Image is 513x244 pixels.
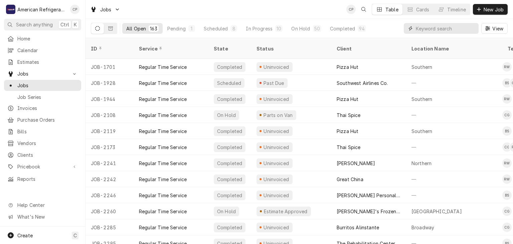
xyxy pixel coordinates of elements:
a: Estimates [4,56,81,68]
div: Regular Time Service [139,208,187,215]
div: Brandon Stephens's Avatar [502,126,512,136]
span: Clients [17,151,78,158]
div: On Hold [291,25,310,32]
div: Completed [216,192,243,199]
div: Client [337,45,399,52]
div: Parts on Van [263,112,294,119]
div: Regular Time Service [139,112,187,119]
div: JOB-1701 [85,59,134,75]
div: Richard Wirick's Avatar [502,62,512,72]
a: Go to Help Center [4,200,81,211]
div: 163 [150,25,157,32]
div: Southern [411,64,432,71]
div: Carlos Garcia's Avatar [502,223,512,232]
div: 8 [232,25,236,32]
div: — [406,139,502,155]
span: Purchase Orders [17,116,78,123]
div: Regular Time Service [139,224,187,231]
div: Carlos Garcia's Avatar [502,142,512,152]
div: Past Due [263,80,285,87]
div: A [6,5,15,14]
div: Regular Time Service [139,176,187,183]
span: C [73,232,77,239]
a: Clients [4,149,81,160]
span: Ctrl [60,21,69,28]
span: View [491,25,505,32]
div: Completed [216,64,243,71]
div: Completed [330,25,355,32]
span: Calendar [17,47,78,54]
div: JOB-2260 [85,203,134,219]
div: Completed [216,224,243,231]
div: — [406,107,502,123]
div: Regular Time Service [139,192,187,199]
div: BS [502,126,512,136]
div: JOB-2108 [85,107,134,123]
div: Great China [337,176,363,183]
div: CG [502,207,512,216]
span: Job Series [17,94,78,101]
span: What's New [17,213,77,220]
span: Home [17,35,78,42]
a: Job Series [4,92,81,103]
div: [GEOGRAPHIC_DATA] [411,208,462,215]
span: Help Center [17,202,77,209]
div: Completed [216,96,243,103]
div: Regular Time Service [139,64,187,71]
span: Vendors [17,140,78,147]
div: JOB-1944 [85,91,134,107]
div: Table [385,6,398,13]
div: Southern [411,96,432,103]
a: Go to What's New [4,211,81,222]
div: Regular Time Service [139,80,187,87]
div: Uninvoiced [263,96,290,103]
div: JOB-2241 [85,155,134,171]
a: Jobs [4,80,81,91]
div: 10 [277,25,281,32]
div: RW [502,62,512,72]
a: Go to Jobs [88,4,123,15]
div: ID [91,45,127,52]
div: State [214,45,246,52]
a: Reports [4,173,81,185]
a: Vendors [4,138,81,149]
div: Estimate Approved [263,208,308,215]
div: RW [502,94,512,104]
div: Southern [411,128,432,135]
div: Uninvoiced [263,128,290,135]
a: Go to Jobs [4,68,81,79]
span: New Job [482,6,505,13]
div: Regular Time Service [139,144,187,151]
div: Uninvoiced [263,64,290,71]
span: Reports [17,175,78,182]
span: K [74,21,77,28]
div: On Hold [216,112,236,119]
div: American Refrigeration LLC's Avatar [6,5,15,14]
button: New Job [473,4,508,15]
a: Bills [4,126,81,137]
div: Location Name [411,45,496,52]
div: Uninvoiced [263,144,290,151]
span: Invoices [17,105,78,112]
div: Richard Wirick's Avatar [502,94,512,104]
div: BS [502,191,512,200]
div: [PERSON_NAME] [337,160,375,167]
div: JOB-2173 [85,139,134,155]
div: Cordel Pyle's Avatar [346,5,356,14]
div: Timeline [447,6,466,13]
div: Southwest Airlines Co. [337,80,388,87]
div: [PERSON_NAME] Personal Home [337,192,401,199]
span: Jobs [17,70,68,77]
div: JOB-2285 [85,219,134,235]
div: Broadway [411,224,434,231]
div: Northern [411,160,432,167]
a: Purchase Orders [4,114,81,125]
div: Brandon Stephens's Avatar [502,78,512,88]
div: Carlos Garcia's Avatar [502,110,512,120]
a: Home [4,33,81,44]
a: Invoices [4,103,81,114]
div: On Hold [216,208,236,215]
div: 1 [190,25,194,32]
span: Bills [17,128,78,135]
span: Create [17,233,33,238]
